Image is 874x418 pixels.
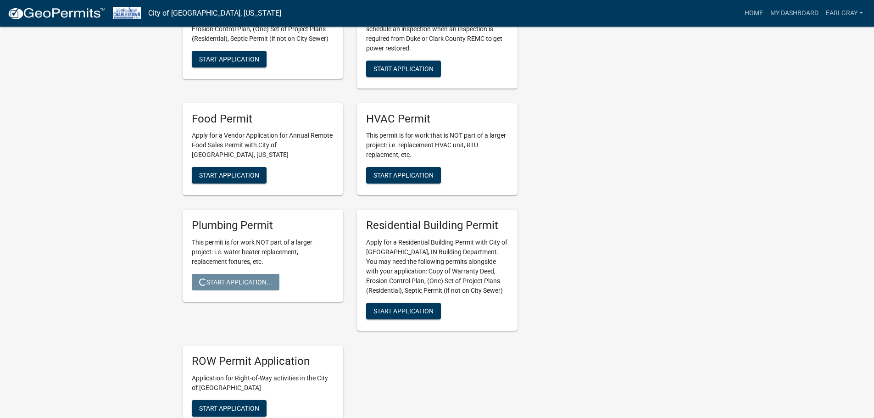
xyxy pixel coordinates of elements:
[366,112,508,126] h5: HVAC Permit
[192,167,267,184] button: Start Application
[373,65,434,72] span: Start Application
[192,274,279,290] button: Start Application...
[192,355,334,368] h5: ROW Permit Application
[192,219,334,232] h5: Plumbing Permit
[192,51,267,67] button: Start Application
[113,7,141,19] img: City of Charlestown, Indiana
[192,238,334,267] p: This permit is for work NOT part of a larger project: i.e. water heater replacement, replacement ...
[192,373,334,393] p: Application for Right-of-Way activities in the City of [GEOGRAPHIC_DATA]
[822,5,867,22] a: earlgray
[373,172,434,179] span: Start Application
[192,400,267,417] button: Start Application
[366,303,441,319] button: Start Application
[366,61,441,77] button: Start Application
[366,131,508,160] p: This permit is for work that is NOT part of a larger project: i.e. replacement HVAC unit, RTU rep...
[148,6,281,21] a: City of [GEOGRAPHIC_DATA], [US_STATE]
[366,238,508,295] p: Apply for a Residential Building Permit with City of [GEOGRAPHIC_DATA], IN Building Department. Y...
[199,405,259,412] span: Start Application
[192,131,334,160] p: Apply for a Vendor Application for Annual Remote Food Sales Permit with City of [GEOGRAPHIC_DATA]...
[767,5,822,22] a: My Dashboard
[366,219,508,232] h5: Residential Building Permit
[199,172,259,179] span: Start Application
[199,55,259,62] span: Start Application
[192,112,334,126] h5: Food Permit
[741,5,767,22] a: Home
[366,167,441,184] button: Start Application
[199,279,272,286] span: Start Application...
[373,307,434,315] span: Start Application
